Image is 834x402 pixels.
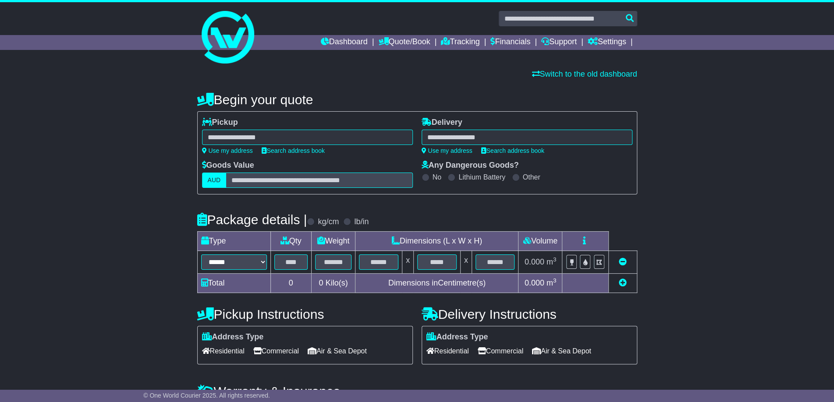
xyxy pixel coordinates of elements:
a: Quote/Book [378,35,430,50]
td: Total [197,274,270,293]
a: Dashboard [321,35,368,50]
span: Residential [426,344,469,358]
a: Remove this item [619,257,627,266]
span: m [547,279,557,287]
span: m [547,257,557,266]
a: Tracking [441,35,479,50]
label: No [433,173,441,181]
a: Use my address [422,147,472,154]
label: Goods Value [202,161,254,170]
td: Qty [270,232,311,251]
a: Switch to the old dashboard [532,70,637,78]
h4: Warranty & Insurance [197,384,637,398]
h4: Begin your quote [197,92,637,107]
a: Financials [490,35,530,50]
span: Air & Sea Depot [532,344,591,358]
label: lb/in [354,217,369,227]
span: © One World Courier 2025. All rights reserved. [143,392,270,399]
h4: Pickup Instructions [197,307,413,321]
a: Search address book [262,147,325,154]
td: Kilo(s) [311,274,355,293]
a: Search address book [481,147,544,154]
label: Pickup [202,118,238,127]
label: Delivery [422,118,462,127]
span: Air & Sea Depot [308,344,367,358]
td: Volume [518,232,562,251]
sup: 3 [553,277,557,284]
label: Lithium Battery [458,173,505,181]
td: Type [197,232,270,251]
td: Dimensions in Centimetre(s) [355,274,518,293]
span: Commercial [478,344,523,358]
h4: Delivery Instructions [422,307,637,321]
span: 0 [319,279,323,287]
sup: 3 [553,256,557,263]
label: Address Type [426,332,488,342]
td: 0 [270,274,311,293]
span: Commercial [253,344,299,358]
td: Dimensions (L x W x H) [355,232,518,251]
td: x [402,251,414,274]
h4: Package details | [197,212,307,227]
td: Weight [311,232,355,251]
label: kg/cm [318,217,339,227]
a: Use my address [202,147,253,154]
span: 0.000 [525,257,544,266]
span: 0.000 [525,279,544,287]
span: Residential [202,344,245,358]
a: Support [541,35,577,50]
label: Other [523,173,540,181]
td: x [460,251,472,274]
a: Settings [588,35,626,50]
a: Add new item [619,279,627,287]
label: AUD [202,173,227,188]
label: Any Dangerous Goods? [422,161,519,170]
label: Address Type [202,332,264,342]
